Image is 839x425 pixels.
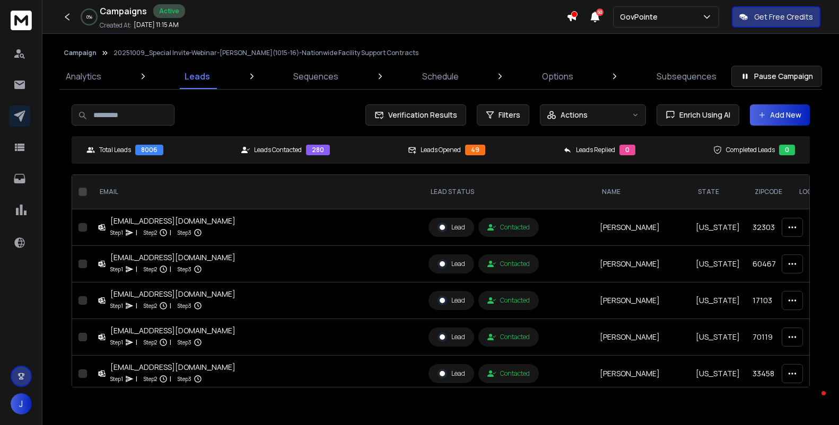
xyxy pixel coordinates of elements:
[86,14,92,20] p: 0 %
[136,300,137,311] p: |
[153,4,185,18] div: Active
[593,356,689,392] td: [PERSON_NAME]
[144,337,157,348] p: Step 2
[438,369,465,378] div: Lead
[365,104,466,126] button: Verification Results
[178,374,191,384] p: Step 3
[746,246,791,282] td: 60467
[542,70,573,83] p: Options
[576,146,615,154] p: Leads Replied
[438,296,465,305] div: Lead
[593,282,689,319] td: [PERSON_NAME]
[689,246,746,282] td: [US_STATE]
[619,145,635,155] div: 0
[110,252,235,263] div: [EMAIL_ADDRESS][DOMAIN_NAME]
[487,333,530,341] div: Contacted
[170,227,171,238] p: |
[110,216,235,226] div: [EMAIL_ADDRESS][DOMAIN_NAME]
[754,12,813,22] p: Get Free Credits
[465,145,485,155] div: 49
[384,110,457,120] span: Verification Results
[91,175,422,209] th: EMAIL
[110,325,235,336] div: [EMAIL_ADDRESS][DOMAIN_NAME]
[746,319,791,356] td: 70119
[178,300,191,311] p: Step 3
[64,49,97,57] button: Campaign
[689,282,746,319] td: [US_STATE]
[675,110,730,120] span: Enrich Using AI
[134,21,179,29] p: [DATE] 11:15 AM
[416,64,465,89] a: Schedule
[689,356,746,392] td: [US_STATE]
[110,362,235,373] div: [EMAIL_ADDRESS][DOMAIN_NAME]
[170,374,171,384] p: |
[438,332,465,342] div: Lead
[170,337,171,348] p: |
[287,64,345,89] a: Sequences
[136,374,137,384] p: |
[487,369,530,378] div: Contacted
[746,356,791,392] td: 33458
[144,374,157,384] p: Step 2
[293,70,338,83] p: Sequences
[650,64,723,89] a: Subsequences
[136,227,137,238] p: |
[11,393,32,414] button: J
[689,175,746,209] th: State
[731,66,822,87] button: Pause Campaign
[438,223,465,232] div: Lead
[99,146,131,154] p: Total Leads
[254,146,302,154] p: Leads Contacted
[746,282,791,319] td: 17103
[100,5,147,17] h1: Campaigns
[487,223,530,232] div: Contacted
[144,227,157,238] p: Step 2
[487,260,530,268] div: Contacted
[110,374,123,384] p: Step 1
[689,209,746,246] td: [US_STATE]
[732,6,820,28] button: Get Free Credits
[422,70,459,83] p: Schedule
[306,145,330,155] div: 280
[536,64,580,89] a: Options
[779,145,795,155] div: 0
[136,337,137,348] p: |
[110,289,235,299] div: [EMAIL_ADDRESS][DOMAIN_NAME]
[750,104,810,126] button: Add New
[100,21,132,30] p: Created At:
[620,12,662,22] p: GovPointe
[499,110,520,120] span: Filters
[178,337,191,348] p: Step 3
[487,296,530,305] div: Contacted
[170,264,171,275] p: |
[144,264,157,275] p: Step 2
[59,64,108,89] a: Analytics
[726,146,775,154] p: Completed Leads
[110,300,123,311] p: Step 1
[144,300,157,311] p: Step 2
[800,388,826,414] iframe: Intercom live chat
[593,319,689,356] td: [PERSON_NAME]
[593,209,689,246] td: [PERSON_NAME]
[421,146,461,154] p: Leads Opened
[657,104,739,126] button: Enrich Using AI
[66,70,101,83] p: Analytics
[561,110,588,120] p: Actions
[110,264,123,275] p: Step 1
[438,259,465,269] div: Lead
[110,337,123,348] p: Step 1
[135,145,163,155] div: 8006
[170,300,171,311] p: |
[746,209,791,246] td: 32303
[178,264,191,275] p: Step 3
[477,104,529,126] button: Filters
[178,64,216,89] a: Leads
[746,175,791,209] th: Zipcode
[657,70,716,83] p: Subsequences
[422,175,593,209] th: LEAD STATUS
[596,8,604,16] span: 50
[593,246,689,282] td: [PERSON_NAME]
[110,227,123,238] p: Step 1
[689,319,746,356] td: [US_STATE]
